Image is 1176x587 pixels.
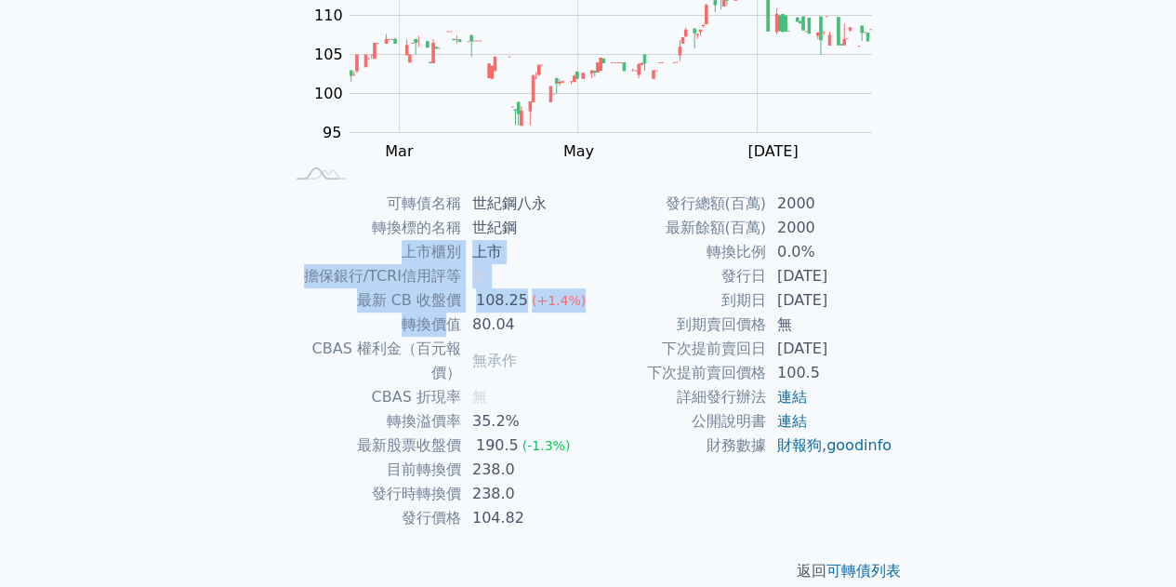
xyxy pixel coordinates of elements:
[472,352,517,369] span: 無承作
[588,288,766,313] td: 到期日
[284,313,461,337] td: 轉換價值
[826,562,901,580] a: 可轉債列表
[472,388,487,406] span: 無
[284,385,461,409] td: CBAS 折現率
[461,192,588,216] td: 世紀鋼八永
[766,434,893,458] td: ,
[588,385,766,409] td: 詳細發行辦法
[314,7,343,24] tspan: 110
[588,409,766,434] td: 公開說明書
[747,142,798,160] tspan: [DATE]
[472,288,532,313] div: 108.25
[461,458,588,482] td: 238.0
[766,361,893,385] td: 100.5
[284,240,461,264] td: 上市櫃別
[766,240,893,264] td: 0.0%
[588,192,766,216] td: 發行總額(百萬)
[588,434,766,458] td: 財務數據
[284,434,461,458] td: 最新股票收盤價
[588,313,766,337] td: 到期賣回價格
[472,267,487,285] span: 無
[588,264,766,288] td: 發行日
[284,409,461,434] td: 轉換溢價率
[461,506,588,530] td: 104.82
[461,313,588,337] td: 80.04
[284,192,461,216] td: 可轉債名稱
[284,288,461,313] td: 最新 CB 收盤價
[284,264,461,288] td: 擔保銀行/TCRI信用評等
[777,388,807,406] a: 連結
[522,438,571,453] span: (-1.3%)
[766,337,893,361] td: [DATE]
[284,482,461,506] td: 發行時轉換價
[766,192,893,216] td: 2000
[588,337,766,361] td: 下次提前賣回日
[777,436,822,454] a: 財報狗
[284,337,461,385] td: CBAS 權利金（百元報價）
[261,560,916,582] p: 返回
[766,216,893,240] td: 2000
[472,434,522,458] div: 190.5
[588,240,766,264] td: 轉換比例
[563,142,594,160] tspan: May
[766,313,893,337] td: 無
[461,482,588,506] td: 238.0
[461,216,588,240] td: 世紀鋼
[323,124,341,141] tspan: 95
[777,412,807,430] a: 連結
[766,264,893,288] td: [DATE]
[826,436,892,454] a: goodinfo
[314,46,343,63] tspan: 105
[532,293,586,308] span: (+1.4%)
[461,240,588,264] td: 上市
[588,216,766,240] td: 最新餘額(百萬)
[588,361,766,385] td: 下次提前賣回價格
[766,288,893,313] td: [DATE]
[284,506,461,530] td: 發行價格
[385,142,414,160] tspan: Mar
[314,85,343,102] tspan: 100
[284,458,461,482] td: 目前轉換價
[284,216,461,240] td: 轉換標的名稱
[461,409,588,434] td: 35.2%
